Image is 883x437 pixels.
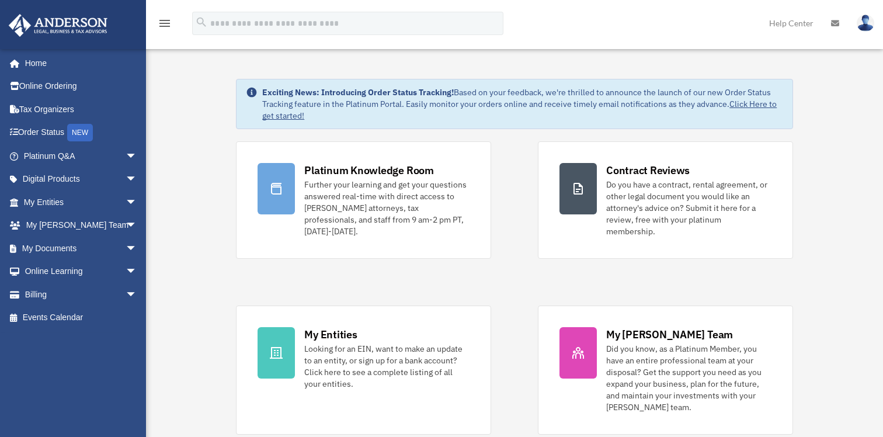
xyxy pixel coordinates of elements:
[8,121,155,145] a: Order StatusNEW
[8,75,155,98] a: Online Ordering
[8,260,155,283] a: Online Learningarrow_drop_down
[857,15,874,32] img: User Pic
[8,168,155,191] a: Digital Productsarrow_drop_down
[67,124,93,141] div: NEW
[158,20,172,30] a: menu
[8,237,155,260] a: My Documentsarrow_drop_down
[8,98,155,121] a: Tax Organizers
[8,144,155,168] a: Platinum Q&Aarrow_drop_down
[8,51,149,75] a: Home
[304,327,357,342] div: My Entities
[606,163,690,178] div: Contract Reviews
[126,190,149,214] span: arrow_drop_down
[126,283,149,307] span: arrow_drop_down
[262,87,454,98] strong: Exciting News: Introducing Order Status Tracking!
[158,16,172,30] i: menu
[538,141,793,259] a: Contract Reviews Do you have a contract, rental agreement, or other legal document you would like...
[8,214,155,237] a: My [PERSON_NAME] Teamarrow_drop_down
[195,16,208,29] i: search
[8,190,155,214] a: My Entitiesarrow_drop_down
[126,260,149,284] span: arrow_drop_down
[262,99,777,121] a: Click Here to get started!
[304,179,470,237] div: Further your learning and get your questions answered real-time with direct access to [PERSON_NAM...
[126,144,149,168] span: arrow_drop_down
[262,86,783,122] div: Based on your feedback, we're thrilled to announce the launch of our new Order Status Tracking fe...
[606,179,771,237] div: Do you have a contract, rental agreement, or other legal document you would like an attorney's ad...
[126,237,149,261] span: arrow_drop_down
[304,343,470,390] div: Looking for an EIN, want to make an update to an entity, or sign up for a bank account? Click her...
[126,214,149,238] span: arrow_drop_down
[8,283,155,306] a: Billingarrow_drop_down
[8,306,155,330] a: Events Calendar
[538,306,793,435] a: My [PERSON_NAME] Team Did you know, as a Platinum Member, you have an entire professional team at...
[126,168,149,192] span: arrow_drop_down
[304,163,434,178] div: Platinum Knowledge Room
[236,141,491,259] a: Platinum Knowledge Room Further your learning and get your questions answered real-time with dire...
[606,343,771,413] div: Did you know, as a Platinum Member, you have an entire professional team at your disposal? Get th...
[236,306,491,435] a: My Entities Looking for an EIN, want to make an update to an entity, or sign up for a bank accoun...
[5,14,111,37] img: Anderson Advisors Platinum Portal
[606,327,733,342] div: My [PERSON_NAME] Team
